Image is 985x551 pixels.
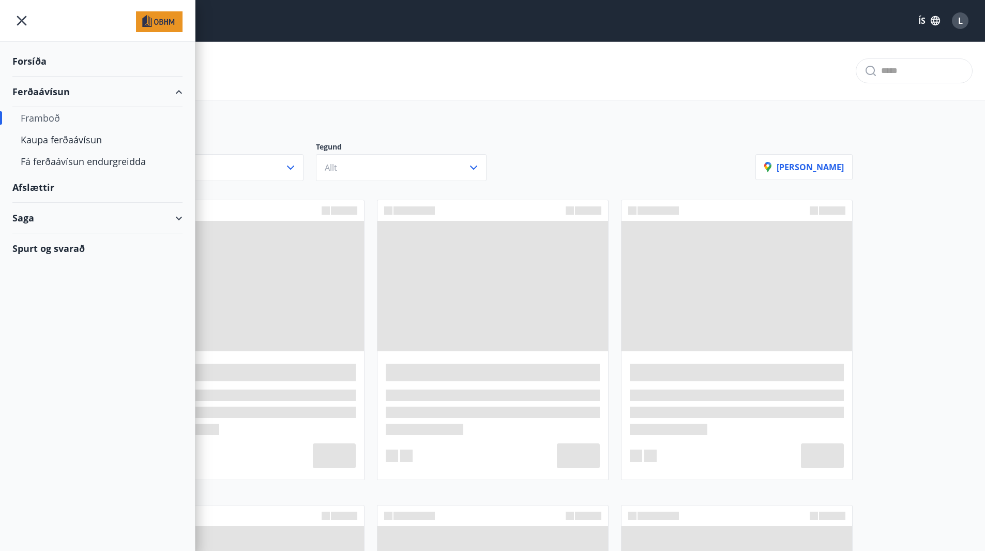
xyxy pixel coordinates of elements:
div: Spurt og svarað [12,233,183,263]
div: Framboð [21,107,174,129]
div: Afslættir [12,172,183,203]
div: Kaupa ferðaávísun [21,129,174,151]
div: Forsíða [12,46,183,77]
button: ÍS [913,11,946,30]
button: menu [12,11,31,30]
button: [PERSON_NAME] [755,154,853,180]
p: Tegund [316,142,499,154]
p: [PERSON_NAME] [764,161,844,173]
button: L [948,8,973,33]
span: L [958,15,963,26]
img: union_logo [136,11,183,32]
button: Allt [133,154,304,181]
div: Fá ferðaávísun endurgreidda [21,151,174,172]
div: Ferðaávísun [12,77,183,107]
button: Allt [316,154,487,181]
span: Allt [325,162,337,173]
p: Svæði [133,142,316,154]
div: Saga [12,203,183,233]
